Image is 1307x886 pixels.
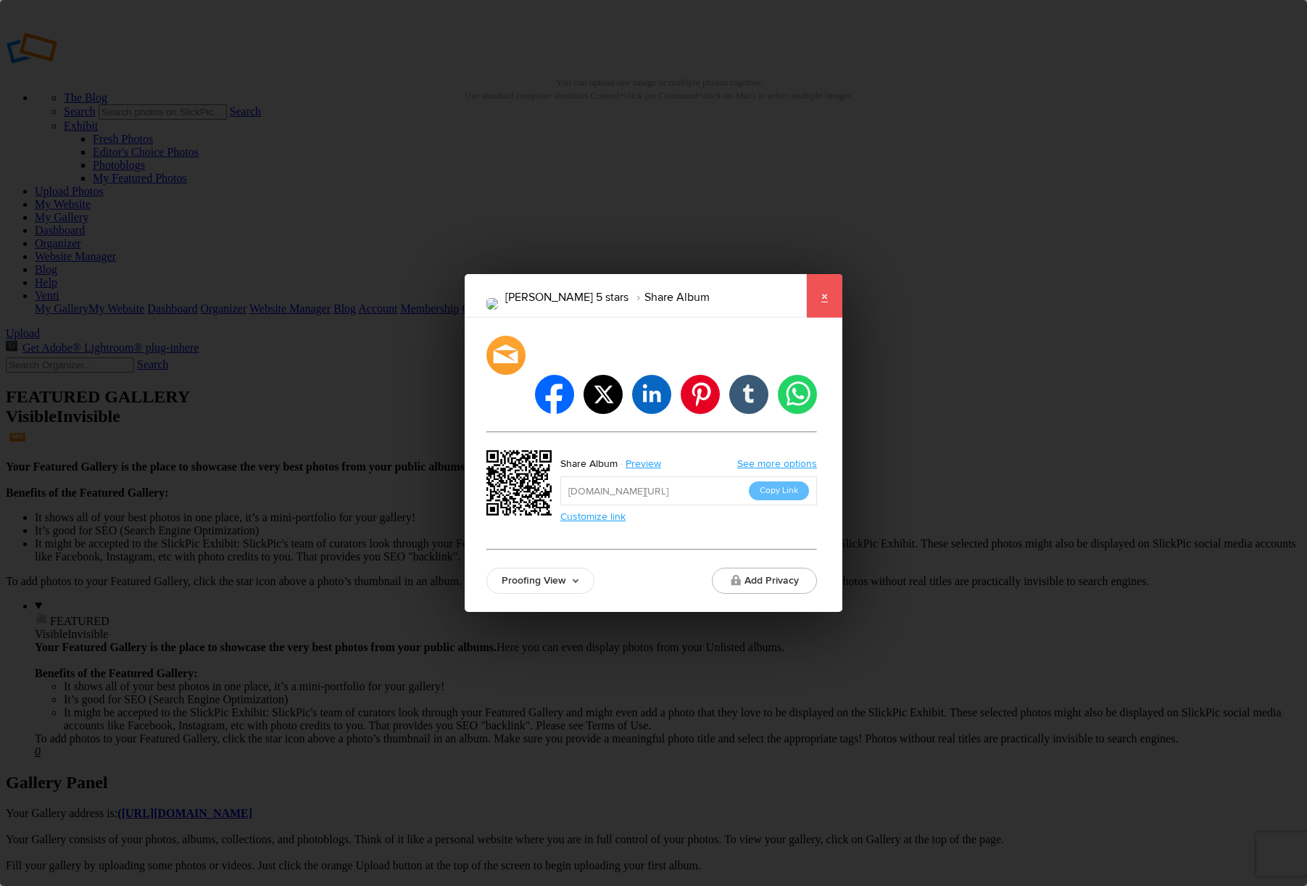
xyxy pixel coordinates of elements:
li: [PERSON_NAME] 5 stars [505,285,628,310]
div: Share Album [560,455,618,473]
li: twitter [584,375,623,414]
a: Customize link [560,510,626,523]
div: https://slickpic.us/18205811uMND [486,450,556,520]
img: feldman4416.png [486,298,498,310]
a: Preview [618,455,672,473]
button: Add Privacy [712,568,817,594]
a: × [806,274,842,318]
li: pinterest [681,375,720,414]
li: whatsapp [778,375,817,414]
li: linkedin [632,375,671,414]
a: Proofing View [486,568,594,594]
li: facebook [535,375,574,414]
button: Copy Link [749,481,809,500]
li: Share Album [628,285,710,310]
li: tumblr [729,375,768,414]
a: See more options [737,458,817,470]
